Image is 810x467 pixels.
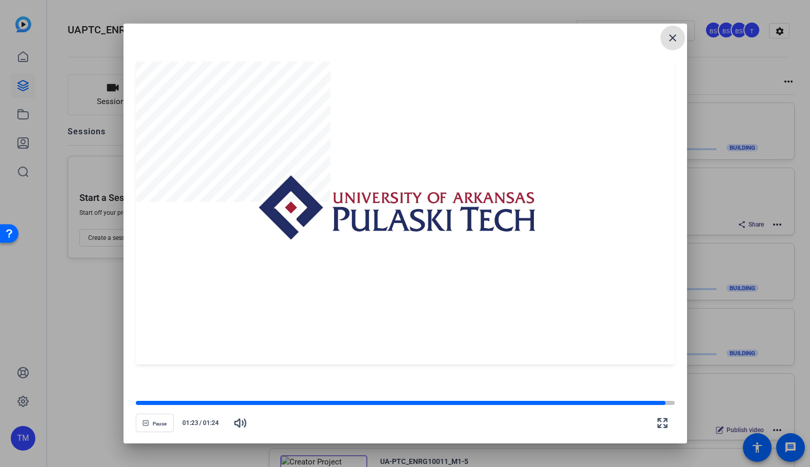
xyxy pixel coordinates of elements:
mat-icon: close [667,32,679,44]
div: / [178,418,224,428]
span: 01:23 [178,418,199,428]
button: Fullscreen [650,411,675,435]
span: Pause [153,421,167,427]
button: Mute [228,411,253,435]
span: 01:24 [203,418,224,428]
button: Pause [136,414,174,432]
